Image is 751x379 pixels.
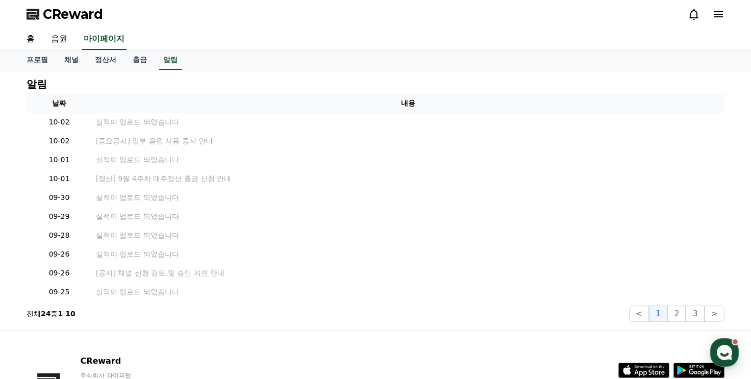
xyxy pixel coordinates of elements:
[31,155,88,165] p: 10-01
[96,173,720,184] a: [정산] 9월 4주차 매주정산 출금 신청 안내
[58,310,63,318] strong: 1
[87,50,124,70] a: 정산서
[649,306,667,322] button: 1
[31,287,88,297] p: 09-25
[31,192,88,203] p: 09-30
[31,173,88,184] p: 10-01
[31,249,88,260] p: 09-26
[96,192,720,203] a: 실적이 업로드 되었습니다
[80,355,205,367] p: CReward
[27,6,103,22] a: CReward
[96,249,720,260] a: 실적이 업로드 되었습니다
[31,136,88,146] p: 10-02
[96,136,720,146] a: [중요공지] 일부 음원 사용 중지 안내
[124,50,155,70] a: 출금
[31,268,88,279] p: 09-26
[43,6,103,22] span: CReward
[96,230,720,241] a: 실적이 업로드 되었습니다
[31,117,88,128] p: 10-02
[96,117,720,128] a: 실적이 업로드 되었습니다
[27,94,92,113] th: 날짜
[31,211,88,222] p: 09-29
[629,306,649,322] button: <
[705,306,724,322] button: >
[96,211,720,222] a: 실적이 업로드 되었습니다
[96,287,720,297] a: 실적이 업로드 되었습니다
[96,268,720,279] a: [공지] 채널 신청 검토 및 승인 지연 안내
[96,155,720,165] a: 실적이 업로드 되었습니다
[65,310,75,318] strong: 10
[27,79,47,90] h4: 알림
[56,50,87,70] a: 채널
[41,310,51,318] strong: 24
[43,29,76,50] a: 음원
[82,29,127,50] a: 마이페이지
[31,230,88,241] p: 09-28
[667,306,686,322] button: 2
[686,306,704,322] button: 3
[92,94,724,113] th: 내용
[18,29,43,50] a: 홈
[159,50,182,70] a: 알림
[27,309,76,319] p: 전체 중 -
[18,50,56,70] a: 프로필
